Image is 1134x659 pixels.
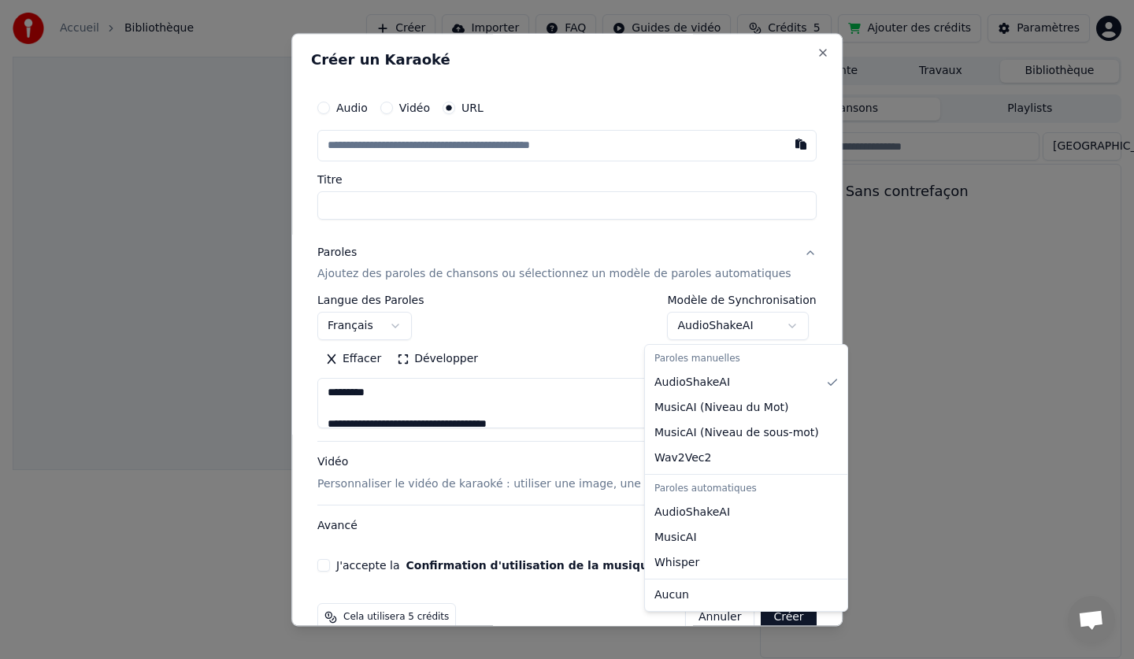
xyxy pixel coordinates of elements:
span: MusicAI [654,530,697,546]
span: MusicAI ( Niveau de sous-mot ) [654,425,819,441]
span: MusicAI ( Niveau du Mot ) [654,400,788,416]
span: AudioShakeAI [654,375,730,391]
span: Aucun [654,587,689,603]
div: Paroles manuelles [648,348,844,370]
span: AudioShakeAI [654,505,730,520]
span: Wav2Vec2 [654,450,711,466]
div: Paroles automatiques [648,478,844,500]
span: Whisper [654,555,699,571]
